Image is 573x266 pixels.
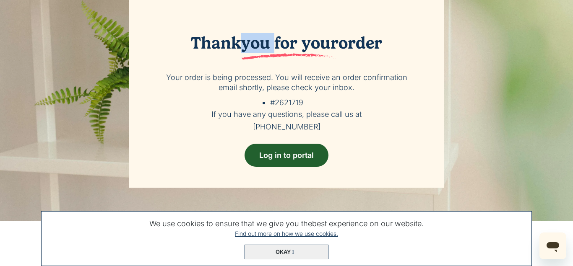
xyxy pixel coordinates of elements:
a: Find out more on how we use cookies. [54,229,519,238]
span: #2621719 [270,98,303,107]
a: Log in to portal [245,144,328,167]
h5: If you have any questions, please call us at [PHONE_NUMBER] [159,108,414,133]
span: Okay [276,248,291,255]
p: Your order is being processed. You will receive an order confirmation email shortly, please check... [159,72,414,93]
p: We use cookies to ensure that we give you the best experience on our website. [54,218,519,238]
img: Check Icon [292,249,297,255]
iframe: Button to launch messaging window [539,232,566,259]
button: close [245,245,328,259]
span: you for your [241,33,339,60]
h2: Thank order [159,33,414,60]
